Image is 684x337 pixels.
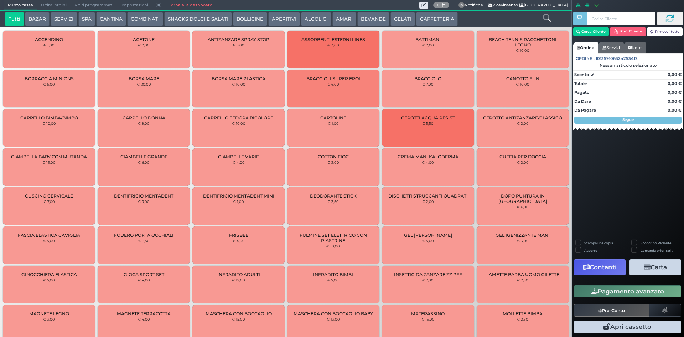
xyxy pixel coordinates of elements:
small: € 2,00 [517,160,529,164]
button: Rimuovi tutto [647,27,683,36]
small: € 10,00 [326,244,340,248]
b: 0 [437,2,440,7]
label: Stampa una copia [584,241,613,245]
span: MASCHERA CON BOCCAGLIO [206,311,272,316]
button: AMARI [332,12,356,26]
button: SNACKS DOLCI E SALATI [164,12,232,26]
input: Codice Cliente [587,12,655,25]
strong: Pagato [574,90,589,95]
span: FODERO PORTA OCCHIALI [114,233,173,238]
a: Ordine [573,42,598,53]
small: € 3,00 [138,199,150,204]
button: Apri cassetto [574,321,681,333]
span: DENTIFRICIO MENTADENT [114,193,173,199]
span: BEACH TENNIS RACCHETTONI LEGNO [482,37,563,47]
strong: 0,00 € [668,72,682,77]
strong: Sconto [574,72,589,78]
span: CUSCINO CERVICALE [25,193,73,199]
span: MAGNETE TERRACOTTA [117,311,171,316]
strong: 0,00 € [668,81,682,86]
button: BOLLICINE [233,12,267,26]
small: € 2,50 [517,278,528,282]
small: € 10,00 [232,82,245,86]
small: € 4,00 [233,239,245,243]
a: Torna alla dashboard [165,0,216,10]
span: Impostazioni [118,0,152,10]
button: Cerca Cliente [573,27,609,36]
small: € 2,00 [138,43,150,47]
label: Asporto [584,248,597,253]
small: € 7,00 [43,199,55,204]
span: DEODORANTE STICK [310,193,357,199]
span: CUFFIA PER DOCCIA [499,154,546,159]
small: € 3,00 [517,239,529,243]
span: Ritiri programmati [71,0,117,10]
span: ACCENDINO [35,37,63,42]
small: € 2,00 [517,121,529,126]
button: COMBINATI [127,12,163,26]
span: FASCIA ELASTICA CAVIGLIA [18,233,80,238]
a: Note [624,42,646,53]
strong: Segue [622,117,634,122]
small: € 15,00 [42,160,56,164]
small: € 10,00 [516,82,529,86]
strong: 0,00 € [668,99,682,104]
label: Comanda prioritaria [641,248,673,253]
small: € 2,50 [517,317,528,321]
span: ACETONE [133,37,155,42]
span: Ordine : [576,56,595,62]
small: € 6,00 [327,82,339,86]
span: BORSA MARE PLASTICA [212,76,265,81]
small: € 2,00 [422,43,434,47]
small: € 5,00 [43,82,55,86]
button: Contanti [574,259,626,275]
div: Nessun articolo selezionato [573,63,683,68]
small: € 1,00 [233,199,244,204]
span: GEL IGENIZZANTE MANI [496,233,550,238]
small: € 5,00 [233,43,244,47]
button: BEVANDE [357,12,389,26]
small: € 4,00 [138,278,150,282]
button: Tutti [5,12,24,26]
span: DENTIFRICIO MENTADENT MINI [203,193,274,199]
span: CARTOLINE [320,115,346,121]
button: SPA [78,12,95,26]
span: INFRADITO ADULTI [217,272,260,277]
small: € 7,00 [327,278,339,282]
span: INFRADITO BIMBI [313,272,353,277]
span: INSETTICIDA ZANZARE ZZ PFF [394,272,462,277]
span: MASCHERA CON BOCCAGLIO BABY [294,311,373,316]
span: CAPPELLO FEDORA BICOLORE [204,115,273,121]
button: Pre-Conto [574,304,649,317]
span: GEL [PERSON_NAME] [404,233,452,238]
span: LAMETTE BARBA UOMO GILETTE [486,272,559,277]
small: € 1,00 [328,121,339,126]
span: ASSORBENTI ESTERNI LINES [301,37,365,42]
small: € 10,00 [42,121,56,126]
span: DOPO PUNTURA IN [GEOGRAPHIC_DATA] [482,193,563,204]
span: CREMA MANI KALODERMA [398,154,458,159]
span: BRACCIOLO [414,76,441,81]
button: BAZAR [25,12,50,26]
small: € 1,00 [43,43,55,47]
small: € 4,00 [138,317,150,321]
span: CAPPELLO DONNA [123,115,165,121]
strong: Totale [574,81,587,86]
span: ANTIZANZARE SPRAY STOP [208,37,269,42]
small: € 10,00 [516,48,529,52]
small: € 4,00 [233,160,245,164]
small: € 13,00 [327,317,340,321]
small: € 5,00 [422,239,434,243]
small: € 7,00 [422,82,434,86]
small: € 20,00 [137,82,151,86]
span: DISCHETTI STRUCCANTI QUADRATI [388,193,468,199]
small: € 3,00 [327,43,339,47]
span: GIOCA SPORT SET [124,272,164,277]
span: FRISBEE [229,233,248,238]
label: Scontrino Parlante [641,241,671,245]
small: € 2,50 [138,239,150,243]
span: CEROTTI ACQUA RESIST [401,115,455,121]
span: MAGNETE LEGNO [29,311,69,316]
small: € 15,00 [232,317,245,321]
small: € 5,00 [43,278,55,282]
